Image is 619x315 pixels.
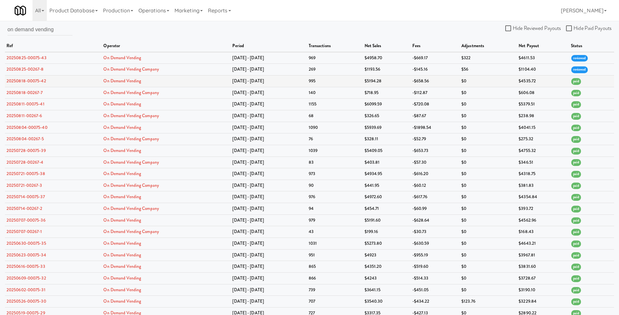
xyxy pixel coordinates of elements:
td: -$145.16 [411,64,460,75]
td: $393.72 [517,203,569,215]
td: [DATE] - [DATE] [231,180,307,191]
a: 20250707-00075-36 [6,217,45,223]
td: $3540.30 [363,296,411,308]
td: $0 [460,249,517,261]
td: $322 [460,52,517,64]
td: 866 [307,273,363,284]
a: On Demand Vending [103,217,141,223]
span: paid [571,194,581,201]
a: On Demand Vending [103,263,141,269]
td: [DATE] - [DATE] [231,226,307,238]
a: 20250714-00267-2 [6,205,43,212]
td: [DATE] - [DATE] [231,191,307,203]
a: 20250811-00267-6 [6,113,42,119]
td: 90 [307,180,363,191]
td: $0 [460,284,517,296]
span: paid [571,217,581,224]
td: $0 [460,168,517,180]
td: $0 [460,145,517,157]
td: $718.95 [363,87,411,99]
td: -$653.73 [411,145,460,157]
td: $454.71 [363,203,411,215]
td: 951 [307,249,363,261]
th: period [231,40,307,52]
a: 20250721-00267-3 [6,182,42,188]
span: paid [571,252,581,259]
td: $199.16 [363,226,411,238]
a: On Demand Vending Company [103,89,159,96]
a: 20250728-00267-4 [6,159,44,165]
td: 739 [307,284,363,296]
td: $4923 [363,249,411,261]
td: $4562.96 [517,214,569,226]
td: -$1898.54 [411,122,460,133]
a: On Demand Vending Company [103,113,159,119]
td: $3190.10 [517,284,569,296]
td: [DATE] - [DATE] [231,261,307,273]
a: 20250707-00267-1 [6,228,42,235]
td: [DATE] - [DATE] [231,157,307,168]
td: $5409.05 [363,145,411,157]
td: $4934.95 [363,168,411,180]
td: 269 [307,64,363,75]
td: $4611.53 [517,52,569,64]
td: -$514.33 [411,273,460,284]
a: On Demand Vending [103,275,141,281]
td: $1193.56 [363,64,411,75]
td: $4243 [363,273,411,284]
td: -$630.59 [411,238,460,250]
td: $0 [460,203,517,215]
td: -$628.64 [411,214,460,226]
td: -$658.56 [411,75,460,87]
td: $0 [460,180,517,191]
a: 20250630-00075-35 [6,240,46,246]
span: paid [571,101,581,108]
a: 20250721-00075-38 [6,171,45,177]
td: $0 [460,214,517,226]
td: $123.76 [460,296,517,308]
td: $403.81 [363,157,411,168]
td: 973 [307,168,363,180]
td: 969 [307,52,363,64]
td: [DATE] - [DATE] [231,87,307,99]
a: On Demand Vending [103,78,141,84]
span: paid [571,148,581,155]
td: $6099.59 [363,99,411,110]
td: $5939.69 [363,122,411,133]
td: $56 [460,64,517,75]
td: $328.11 [363,133,411,145]
a: On Demand Vending Company [103,66,159,72]
td: -$617.76 [411,191,460,203]
a: 20250616-00075-33 [6,263,45,269]
td: $3967.81 [517,249,569,261]
label: Hide Reviewed Payouts [505,23,561,33]
td: $381.83 [517,180,569,191]
a: 20250825-00075-43 [6,55,46,61]
td: 1090 [307,122,363,133]
a: 20250825-00267-8 [6,66,44,72]
td: $0 [460,87,517,99]
td: 976 [307,191,363,203]
td: [DATE] - [DATE] [231,214,307,226]
td: [DATE] - [DATE] [231,122,307,133]
a: 20250804-00075-40 [6,124,47,130]
td: -$720.08 [411,99,460,110]
a: On Demand Vending [103,124,141,130]
td: -$60.99 [411,203,460,215]
td: [DATE] - [DATE] [231,64,307,75]
td: [DATE] - [DATE] [231,273,307,284]
td: $0 [460,226,517,238]
td: $606.08 [517,87,569,99]
a: 20250526-00075-30 [6,298,46,304]
td: $3641.15 [363,284,411,296]
a: On Demand Vending [103,147,141,154]
td: [DATE] - [DATE] [231,284,307,296]
td: 1039 [307,145,363,157]
a: On Demand Vending [103,101,141,107]
input: Hide Reviewed Payouts [505,26,513,31]
td: $275.32 [517,133,569,145]
td: $4958.70 [363,52,411,64]
a: 20250623-00075-34 [6,252,46,258]
td: $4535.72 [517,75,569,87]
td: 707 [307,296,363,308]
